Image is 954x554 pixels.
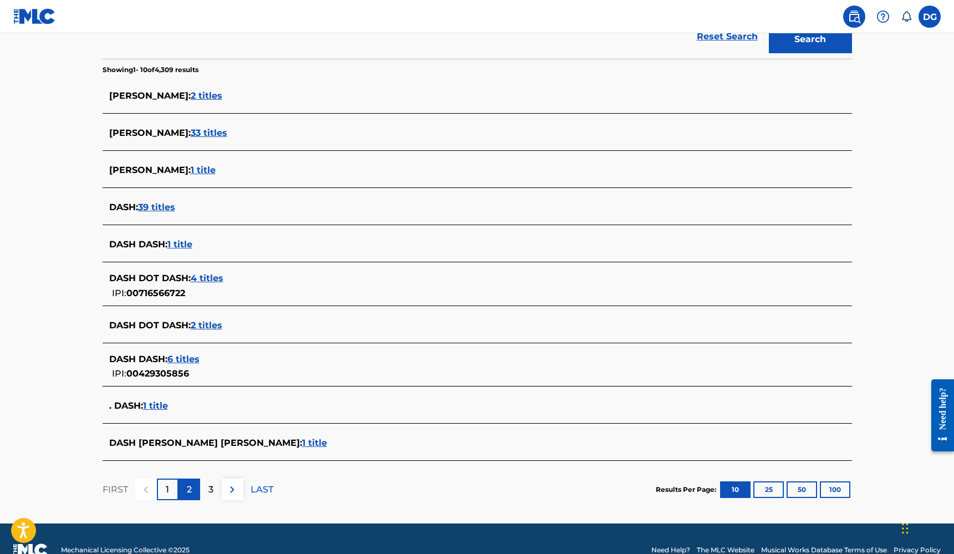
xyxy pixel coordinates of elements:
button: 100 [820,481,850,498]
span: DASH : [109,202,138,212]
div: Notifications [901,11,912,22]
span: 1 title [143,400,168,411]
span: 6 titles [167,354,200,364]
span: DASH [PERSON_NAME] [PERSON_NAME] : [109,438,302,448]
span: 4 titles [191,273,223,283]
span: 1 title [191,165,216,175]
img: help [876,10,890,23]
button: 50 [787,481,817,498]
div: Help [872,6,894,28]
span: DASH DASH : [109,354,167,364]
span: 2 titles [191,320,222,331]
span: 33 titles [191,128,227,138]
iframe: Resource Center [923,370,954,461]
iframe: Chat Widget [899,501,954,554]
span: IPI: [112,368,126,379]
a: Public Search [843,6,865,28]
p: Showing 1 - 10 of 4,309 results [103,65,198,75]
span: 00429305856 [126,368,189,379]
span: IPI: [112,288,126,298]
button: 10 [720,481,751,498]
span: 39 titles [138,202,175,212]
span: 1 title [167,239,192,250]
div: Drag [902,512,909,545]
span: [PERSON_NAME] : [109,128,191,138]
img: MLC Logo [13,8,56,24]
span: [PERSON_NAME] : [109,165,191,175]
button: 25 [753,481,784,498]
img: search [848,10,861,23]
button: Search [769,26,852,53]
span: DASH DASH : [109,239,167,250]
p: LAST [251,483,273,496]
span: DASH DOT DASH : [109,273,191,283]
div: User Menu [919,6,941,28]
p: FIRST [103,483,128,496]
span: . DASH : [109,400,143,411]
p: 2 [187,483,192,496]
span: DASH DOT DASH : [109,320,191,331]
a: Reset Search [691,24,763,49]
span: [PERSON_NAME] : [109,90,191,101]
p: 3 [208,483,213,496]
span: 1 title [302,438,327,448]
span: 2 titles [191,90,222,101]
p: Results Per Page: [656,485,719,495]
span: 00716566722 [126,288,185,298]
img: right [226,483,239,496]
p: 1 [166,483,169,496]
